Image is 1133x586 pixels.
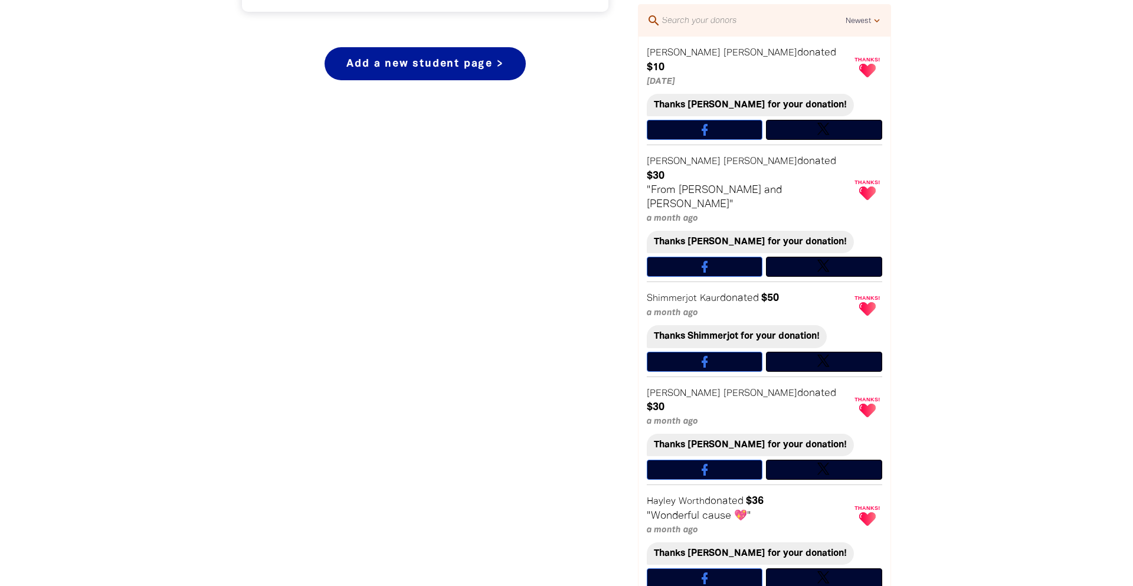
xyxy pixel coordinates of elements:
em: [PERSON_NAME] [723,158,797,166]
em: [PERSON_NAME] [647,49,721,57]
em: $30 [647,402,664,412]
span: donated [720,293,759,303]
div: Thanks [PERSON_NAME] for your donation! [647,94,854,116]
em: $50 [761,293,779,303]
i: search [647,14,661,28]
em: [PERSON_NAME] [647,389,721,398]
em: [PERSON_NAME] [723,389,797,398]
span: donated [797,48,836,57]
span: donated [797,156,836,166]
em: $10 [647,63,664,72]
span: donated [797,388,836,398]
em: Kaur [700,294,720,303]
em: $30 [647,171,664,181]
div: Thanks [PERSON_NAME] for your donation! [647,542,854,565]
div: Thanks [PERSON_NAME] for your donation! [647,434,854,456]
p: "From [PERSON_NAME] and [PERSON_NAME]" [647,184,850,212]
span: donated [705,496,744,506]
input: Search your donors [661,13,846,28]
em: Worth [679,497,705,506]
p: a month ago [647,306,850,320]
em: [PERSON_NAME] [723,49,797,57]
p: a month ago [647,415,850,429]
div: Thanks [PERSON_NAME] for your donation! [647,231,854,253]
p: "Wonderful cause 💖" [647,509,850,523]
p: a month ago [647,523,850,538]
em: Shimmerjot [647,294,697,303]
p: [DATE] [647,75,850,89]
em: [PERSON_NAME] [647,158,721,166]
a: Add a new student page > [325,47,525,80]
em: $36 [746,496,764,506]
div: Thanks Shimmerjot for your donation! [647,325,827,348]
em: Hayley [647,497,676,506]
p: a month ago [647,212,850,226]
